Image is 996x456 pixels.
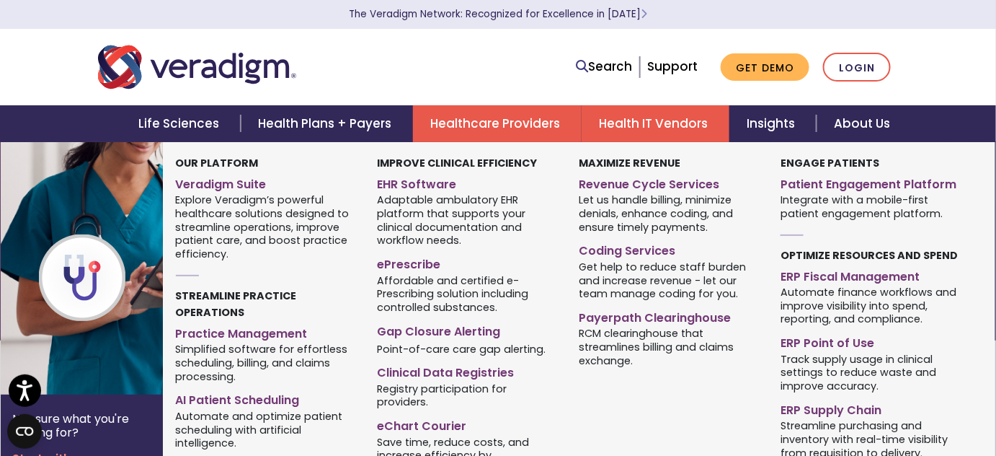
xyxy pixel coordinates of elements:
[781,284,961,326] span: Automate finance workflows and improve visibility into spend, reporting, and compliance.
[1,142,233,395] img: Healthcare Provider
[781,248,958,263] strong: Optimize Resources and Spend
[378,413,558,434] a: eChart Courier
[378,252,558,273] a: ePrescribe
[98,43,296,91] img: Veradigm logo
[176,156,259,170] strong: Our Platform
[579,193,759,234] span: Let us handle billing, minimize denials, enhance coding, and ensure timely payments.
[176,387,356,408] a: AI Patient Scheduling
[781,351,961,393] span: Track supply usage in clinical settings to reduce waste and improve accuracy.
[647,58,698,75] a: Support
[641,7,647,21] span: Learn More
[579,305,759,326] a: Payerpath Clearinghouse
[378,381,558,409] span: Registry participation for providers.
[413,105,582,142] a: Healthcare Providers
[579,156,680,170] strong: Maximize Revenue
[781,330,961,351] a: ERP Point of Use
[781,156,879,170] strong: Engage Patients
[579,172,759,193] a: Revenue Cycle Services
[349,7,647,21] a: The Veradigm Network: Recognized for Excellence in [DATE]Learn More
[781,264,961,285] a: ERP Fiscal Management
[176,172,356,193] a: Veradigm Suite
[720,353,979,439] iframe: Drift Chat Widget
[729,105,817,142] a: Insights
[582,105,729,142] a: Health IT Vendors
[823,53,891,82] a: Login
[378,319,558,340] a: Gap Closure Alerting
[781,193,961,221] span: Integrate with a mobile-first patient engagement platform.
[7,414,42,449] button: Open CMP widget
[121,105,241,142] a: Life Sciences
[579,259,759,301] span: Get help to reduce staff burden and increase revenue - let our team manage coding for you.
[176,342,356,384] span: Simplified software for effortless scheduling, billing, and claims processing.
[378,193,558,247] span: Adaptable ambulatory EHR platform that supports your clinical documentation and workflow needs.
[781,172,961,193] a: Patient Engagement Platform
[12,412,151,439] p: Not sure what you're looking for?
[176,289,297,320] strong: Streamline Practice Operations
[579,326,759,368] span: RCM clearinghouse that streamlines billing and claims exchange.
[576,57,632,76] a: Search
[378,273,558,315] span: Affordable and certified e-Prescribing solution including controlled substances.
[817,105,907,142] a: About Us
[378,341,546,356] span: Point-of-care care gap alerting.
[176,321,356,342] a: Practice Management
[378,360,558,381] a: Clinical Data Registries
[579,238,759,259] a: Coding Services
[176,408,356,450] span: Automate and optimize patient scheduling with artificial intelligence.
[378,172,558,193] a: EHR Software
[378,156,538,170] strong: Improve Clinical Efficiency
[176,193,356,261] span: Explore Veradigm’s powerful healthcare solutions designed to streamline operations, improve patie...
[721,53,809,82] a: Get Demo
[241,105,413,142] a: Health Plans + Payers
